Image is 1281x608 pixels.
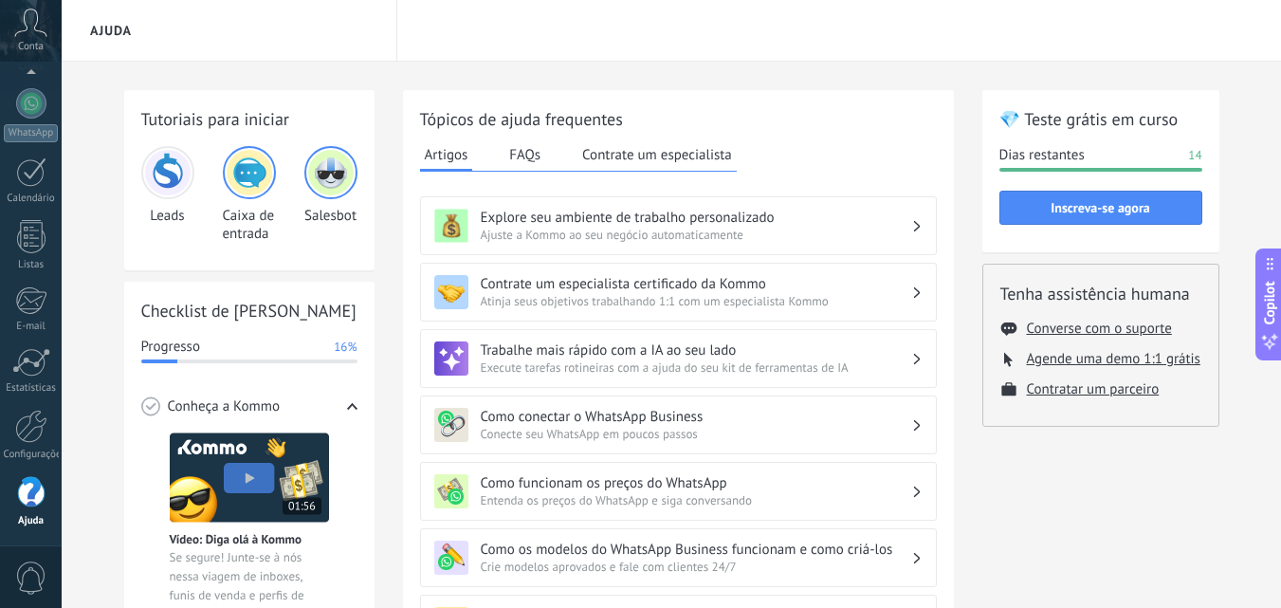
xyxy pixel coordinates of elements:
span: Progresso [141,338,200,357]
span: Copilot [1260,281,1279,324]
h2: Tenha assistência humana [1000,282,1201,305]
h3: Como os modelos do WhatsApp Business funcionam e como criá-los [481,541,911,559]
span: 14 [1188,146,1201,165]
button: Contratar um parceiro [1027,380,1160,398]
span: Crie modelos aprovados e fale com clientes 24/7 [481,559,911,575]
h3: Trabalhe mais rápido com a IA ao seu lado [481,341,911,359]
span: Dias restantes [999,146,1085,165]
div: Leads [141,146,194,243]
button: Agende uma demo 1:1 grátis [1027,350,1200,368]
button: Contrate um especialista [577,140,737,169]
span: Vídeo: Diga olá à Kommo [170,531,302,547]
button: Inscreva-se agora [999,191,1202,225]
img: Meet video [170,433,329,523]
div: WhatsApp [4,124,58,142]
span: Entenda os preços do WhatsApp e siga conversando [481,492,911,508]
span: Conta [18,41,44,53]
span: Conheça a Kommo [168,397,280,416]
h2: 💎 Teste grátis em curso [999,107,1202,131]
span: Conecte seu WhatsApp em poucos passos [481,426,911,442]
button: Converse com o suporte [1027,320,1172,338]
div: E-mail [4,321,59,333]
span: Inscreva-se agora [1051,201,1149,214]
div: Estatísticas [4,382,59,395]
h3: Como conectar o WhatsApp Business [481,408,911,426]
span: Ajuste a Kommo ao seu negócio automaticamente [481,227,911,243]
h2: Checklist de [PERSON_NAME] [141,299,357,322]
span: Execute tarefas rotineiras com a ajuda do seu kit de ferramentas de IA [481,359,911,376]
h2: Tópicos de ajuda frequentes [420,107,937,131]
div: Listas [4,259,59,271]
div: Ajuda [4,515,59,527]
button: Artigos [420,140,473,172]
h3: Como funcionam os preços do WhatsApp [481,474,911,492]
span: 16% [334,338,357,357]
h2: Tutoriais para iniciar [141,107,357,131]
div: Caixa de entrada [223,146,276,243]
h3: Contrate um especialista certificado da Kommo [481,275,911,293]
div: Calendário [4,193,59,205]
div: Salesbot [304,146,357,243]
button: FAQs [504,140,545,169]
h3: Explore seu ambiente de trabalho personalizado [481,209,911,227]
span: Atinja seus objetivos trabalhando 1:1 com um especialista Kommo [481,293,911,309]
div: Configurações [4,449,59,461]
